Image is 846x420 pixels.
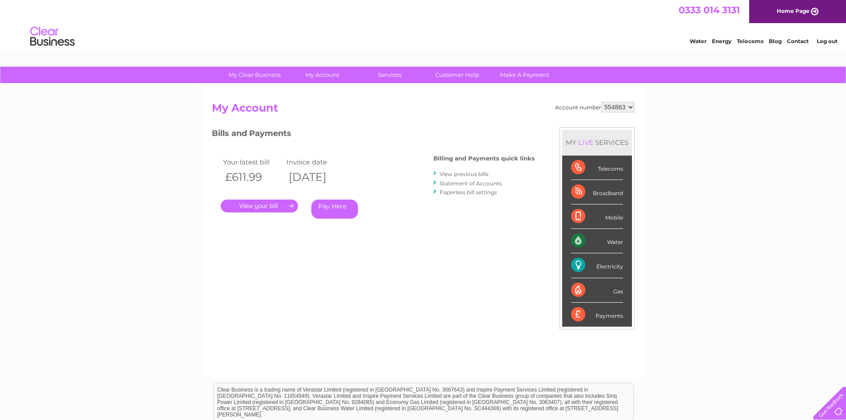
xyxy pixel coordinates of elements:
[212,127,535,143] h3: Bills and Payments
[555,102,635,112] div: Account number
[311,200,358,219] a: Pay Here
[488,67,561,83] a: Make A Payment
[787,38,809,44] a: Contact
[214,5,633,43] div: Clear Business is a trading name of Verastar Limited (registered in [GEOGRAPHIC_DATA] No. 3667643...
[571,253,623,278] div: Electricity
[690,38,707,44] a: Water
[562,130,632,155] div: MY SERVICES
[218,67,291,83] a: My Clear Business
[286,67,359,83] a: My Account
[571,303,623,327] div: Payments
[712,38,731,44] a: Energy
[284,156,348,168] td: Invoice date
[221,168,285,186] th: £611.99
[576,138,595,147] div: LIVE
[817,38,838,44] a: Log out
[440,171,489,177] a: View previous bills
[737,38,763,44] a: Telecoms
[440,180,502,187] a: Statement of Accounts
[679,4,740,16] a: 0333 014 3131
[221,200,298,212] a: .
[421,67,494,83] a: Customer Help
[769,38,782,44] a: Blog
[571,156,623,180] div: Telecoms
[30,23,75,50] img: logo.png
[571,204,623,229] div: Mobile
[571,180,623,204] div: Broadband
[433,155,535,162] h4: Billing and Payments quick links
[440,189,497,196] a: Paperless bill settings
[212,102,635,119] h2: My Account
[353,67,426,83] a: Services
[221,156,285,168] td: Your latest bill
[284,168,348,186] th: [DATE]
[571,278,623,303] div: Gas
[571,229,623,253] div: Water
